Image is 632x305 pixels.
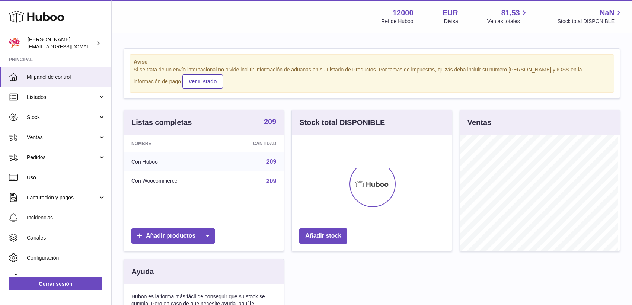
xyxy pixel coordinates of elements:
[27,274,106,282] span: Devoluciones
[182,74,223,89] a: Ver Listado
[124,135,222,152] th: Nombre
[27,114,98,121] span: Stock
[487,18,529,25] span: Ventas totales
[131,118,192,128] h3: Listas completas
[600,8,615,18] span: NaN
[134,58,610,65] strong: Aviso
[27,194,98,201] span: Facturación y pagos
[299,118,385,128] h3: Stock total DISPONIBLE
[124,152,222,171] td: Con Huboo
[28,44,109,49] span: [EMAIL_ADDRESS][DOMAIN_NAME]
[467,118,491,128] h3: Ventas
[264,118,276,127] a: 209
[558,18,623,25] span: Stock total DISPONIBLE
[264,118,276,125] strong: 209
[27,94,98,101] span: Listados
[131,267,154,277] h3: Ayuda
[266,178,277,184] a: 209
[444,18,458,25] div: Divisa
[27,254,106,261] span: Configuración
[28,36,95,50] div: [PERSON_NAME]
[27,134,98,141] span: Ventas
[558,8,623,25] a: NaN Stock total DISPONIBLE
[134,66,610,89] div: Si se trata de un envío internacional no olvide incluir información de aduanas en su Listado de P...
[131,228,215,244] a: Añadir productos
[27,234,106,241] span: Canales
[443,8,458,18] strong: EUR
[27,154,98,161] span: Pedidos
[9,38,20,49] img: mar@ensuelofirme.com
[124,171,222,191] td: Con Woocommerce
[27,74,106,81] span: Mi panel de control
[393,8,414,18] strong: 12000
[27,214,106,221] span: Incidencias
[501,8,520,18] span: 81,53
[299,228,347,244] a: Añadir stock
[9,277,102,290] a: Cerrar sesión
[266,158,277,165] a: 209
[487,8,529,25] a: 81,53 Ventas totales
[222,135,284,152] th: Cantidad
[27,174,106,181] span: Uso
[381,18,413,25] div: Ref de Huboo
